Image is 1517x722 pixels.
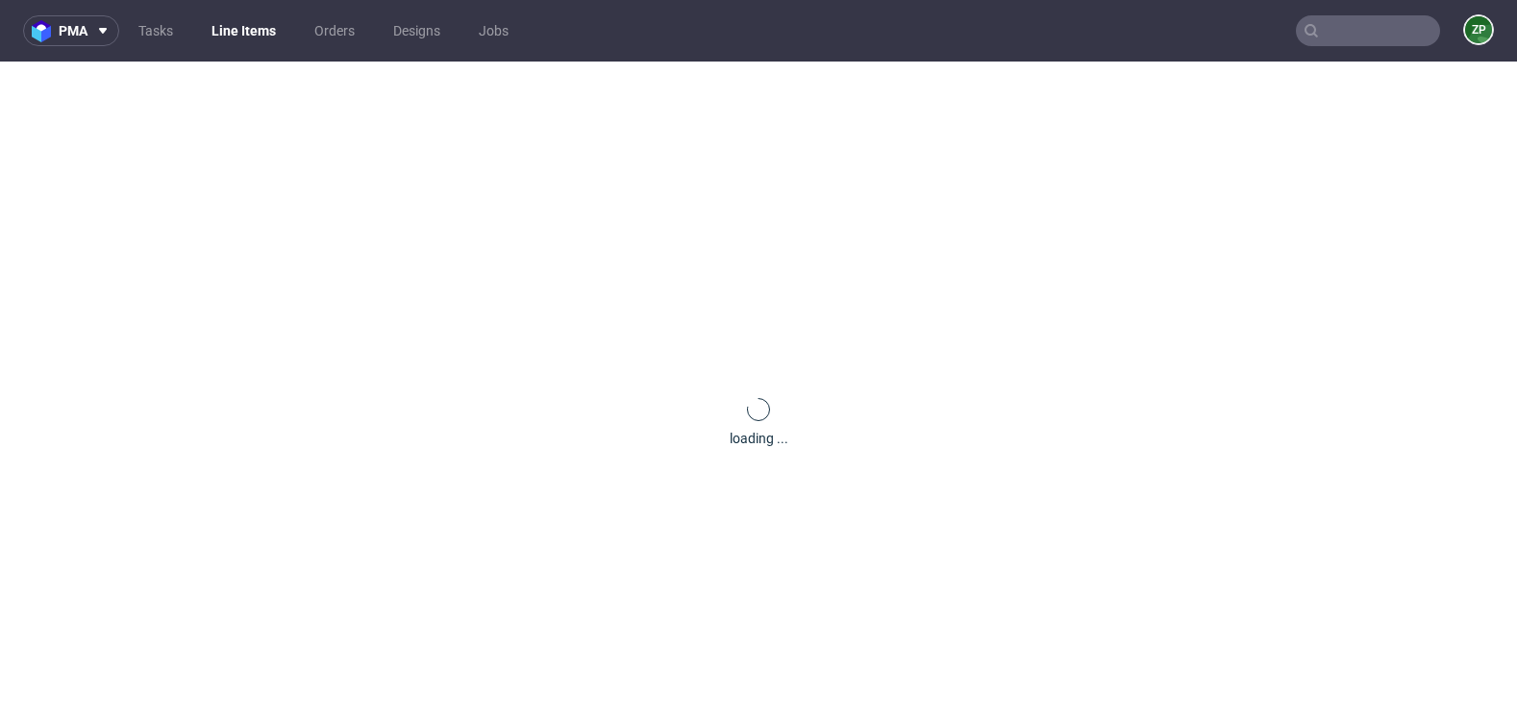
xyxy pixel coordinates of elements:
[382,15,452,46] a: Designs
[32,20,59,42] img: logo
[1465,16,1492,43] figcaption: ZP
[303,15,366,46] a: Orders
[200,15,287,46] a: Line Items
[467,15,520,46] a: Jobs
[730,429,788,448] div: loading ...
[23,15,119,46] button: pma
[59,24,87,37] span: pma
[127,15,185,46] a: Tasks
